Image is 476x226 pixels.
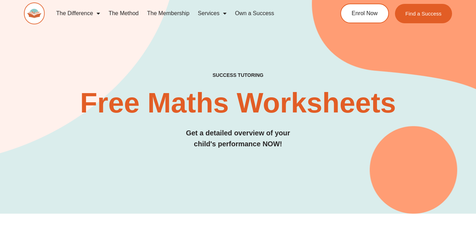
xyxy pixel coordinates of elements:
h2: Free Maths Worksheets​ [24,89,452,117]
a: Own a Success [231,5,278,22]
a: Enrol Now [340,4,389,23]
a: Services [194,5,231,22]
a: The Membership [143,5,194,22]
a: The Method [104,5,143,22]
a: The Difference [52,5,104,22]
h4: SUCCESS TUTORING​ [24,72,452,78]
nav: Menu [52,5,316,22]
span: Enrol Now [352,11,378,16]
a: Find a Success [395,4,452,23]
span: Find a Success [406,11,442,16]
iframe: Chat Widget [441,192,476,226]
h3: Get a detailed overview of your child's performance NOW! [24,128,452,149]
